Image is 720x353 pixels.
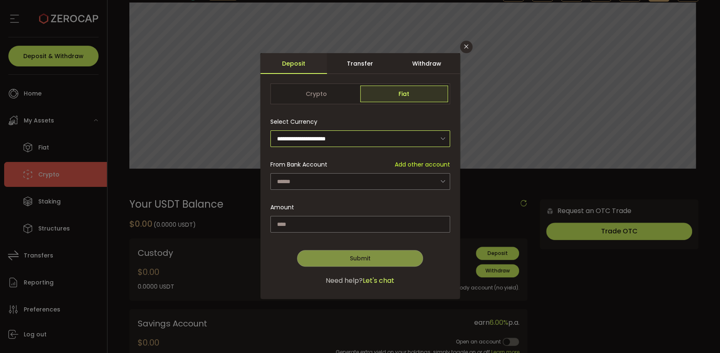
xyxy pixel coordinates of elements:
[360,86,448,102] span: Fiat
[270,118,322,126] label: Select Currency
[460,41,473,53] button: Close
[678,313,720,353] iframe: Chat Widget
[393,53,460,74] div: Withdraw
[270,203,299,211] label: Amount
[349,254,370,262] span: Submit
[395,160,450,169] span: Add other account
[363,276,394,286] span: Let's chat
[297,250,423,267] button: Submit
[270,160,327,169] span: From Bank Account
[260,53,327,74] div: Deposit
[326,276,363,286] span: Need help?
[260,53,460,299] div: dialog
[272,86,360,102] span: Crypto
[327,53,393,74] div: Transfer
